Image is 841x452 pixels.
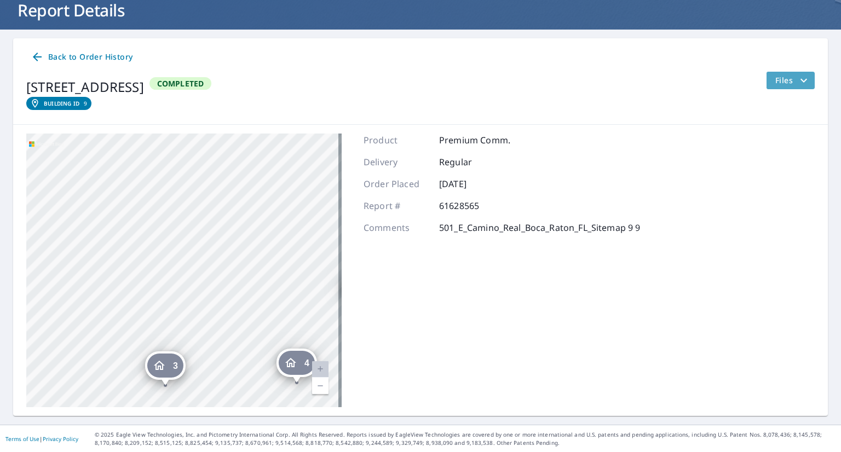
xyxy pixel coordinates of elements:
p: 61628565 [439,199,505,212]
p: © 2025 Eagle View Technologies, Inc. and Pictometry International Corp. All Rights Reserved. Repo... [95,431,836,447]
p: Product [364,134,429,147]
p: Report # [364,199,429,212]
span: 4 [304,359,309,367]
a: Back to Order History [26,47,137,67]
span: Completed [151,78,211,89]
p: Order Placed [364,177,429,190]
div: Dropped pin, building 3, Residential property, 501 E Camino Real Boca Raton, FL 33432 [145,351,186,385]
p: Premium Comm. [439,134,510,147]
a: Current Level 20, Zoom In Disabled [312,361,329,378]
p: [DATE] [439,177,505,190]
span: Back to Order History [31,50,133,64]
span: Files [775,74,810,87]
p: 501_E_Camino_Real_Boca_Raton_FL_Sitemap 9 9 [439,221,640,234]
p: Regular [439,155,505,169]
p: Delivery [364,155,429,169]
a: Current Level 20, Zoom Out [312,378,329,394]
p: Comments [364,221,429,234]
div: Dropped pin, building 4, Residential property, 501 E Camino Real Boca Raton, FL 33432 [277,349,317,383]
button: filesDropdownBtn-61628565 [766,72,815,89]
span: 3 [173,362,178,370]
em: Building ID [44,100,79,107]
a: Building ID9 [26,97,91,110]
div: Dropped pin, building 9, Residential property, 501 E Camino Real Boca Raton, FL 33432 [342,272,382,306]
a: Privacy Policy [43,435,78,443]
div: [STREET_ADDRESS] [26,77,144,97]
a: Terms of Use [5,435,39,443]
p: | [5,436,78,442]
